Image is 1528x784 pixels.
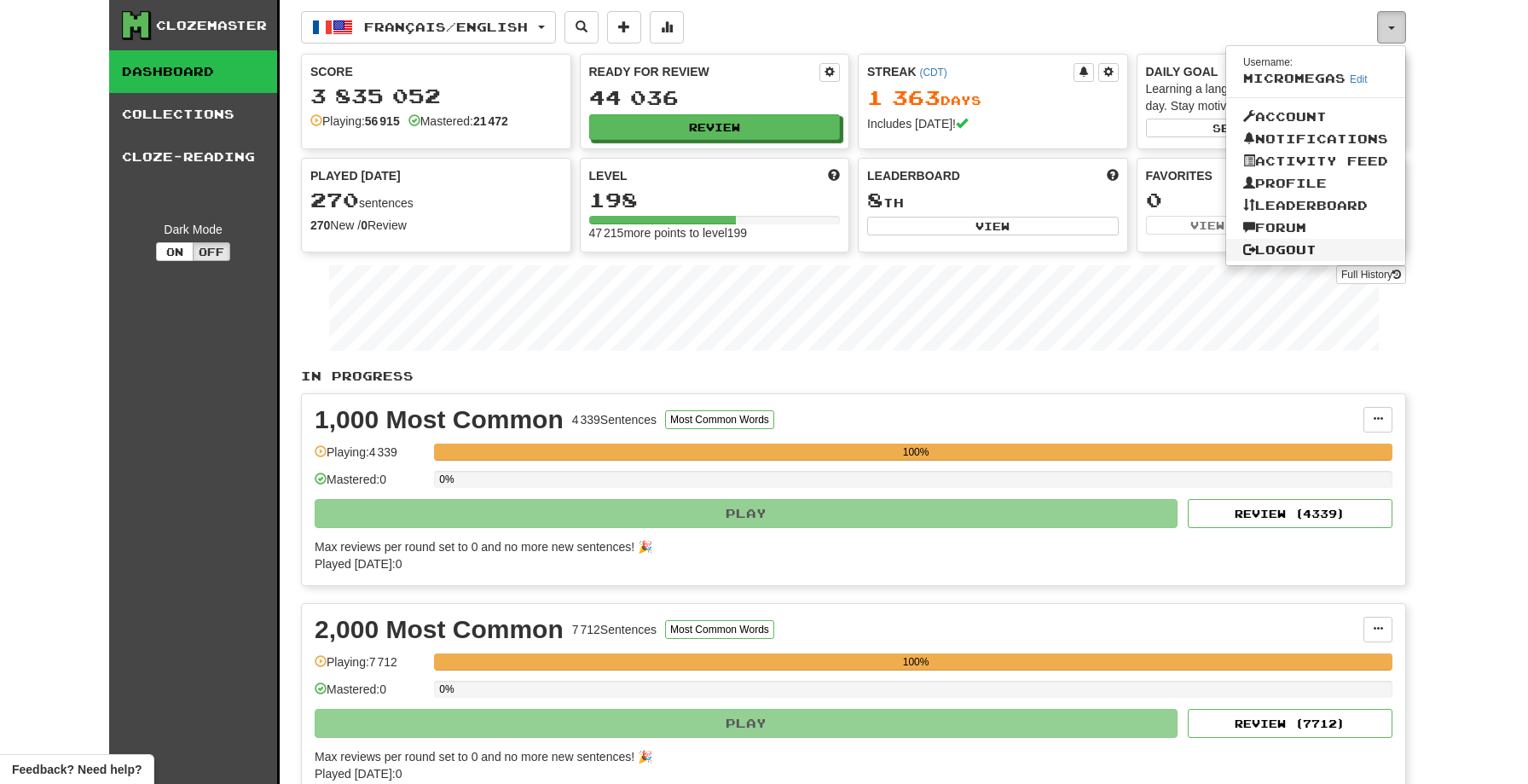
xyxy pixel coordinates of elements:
span: 8 [867,188,883,212]
div: Max reviews per round set to 0 and no more new sentences! 🎉 [315,538,1382,555]
span: Open feedback widget [12,761,142,778]
a: Full History [1336,265,1406,284]
span: Played [DATE]: 0 [315,557,402,571]
a: Forum [1226,217,1405,239]
div: Clozemaster [156,17,267,34]
span: Français / English [364,20,528,34]
div: 100% [439,444,1392,461]
button: View [867,217,1119,235]
a: Edit [1350,73,1368,85]
a: Dashboard [109,50,277,93]
div: Score [310,63,562,80]
div: Mastered: 0 [315,471,425,499]
div: 47 215 more points to level 199 [589,224,841,241]
button: More stats [650,11,684,44]
button: Most Common Words [665,410,774,429]
span: Leaderboard [867,167,960,184]
div: Playing: 4 339 [315,444,425,472]
button: Play [315,709,1178,738]
div: Mastered: [408,113,508,130]
strong: 56 915 [365,114,400,128]
span: Played [DATE] [310,167,401,184]
div: Playing: 7 712 [315,653,425,682]
div: Day s [867,87,1119,109]
span: Level [589,167,628,184]
div: Ready for Review [589,63,820,80]
div: Favorites [1146,167,1398,184]
div: Daily Goal [1146,63,1398,80]
button: Review (7712) [1188,709,1392,738]
a: Collections [109,93,277,136]
strong: 21 472 [473,114,508,128]
div: Dark Mode [122,221,264,238]
span: Played [DATE]: 0 [315,767,402,781]
div: 0 [1146,189,1398,211]
small: Username: [1243,56,1293,68]
a: Activity Feed [1226,150,1405,172]
button: Seta dailygoal [1146,119,1398,137]
strong: 270 [310,218,330,232]
a: Logout [1226,239,1405,261]
div: Streak [867,63,1074,80]
div: New / Review [310,217,562,234]
span: 270 [310,188,359,212]
a: Leaderboard [1226,195,1405,217]
div: 1,000 Most Common [315,407,564,433]
a: Notifications [1226,128,1405,150]
button: Review [589,114,841,140]
span: 1 363 [867,85,941,109]
div: Learning a language requires practice every day. Stay motivated! [1146,80,1398,114]
div: th [867,189,1119,212]
button: Search sentences [564,11,599,44]
span: Score more points to level up [828,167,840,184]
button: Add sentence to collection [607,11,641,44]
div: Playing: [310,113,400,130]
button: Review (4339) [1188,499,1392,528]
div: Mastered: 0 [315,681,425,709]
button: Most Common Words [665,620,774,639]
button: Play [315,499,1178,528]
p: In Progress [301,368,1406,385]
div: 198 [589,189,841,211]
a: (CDT) [919,67,946,78]
div: 7 712 Sentences [572,621,657,638]
span: This week in points, UTC [1107,167,1119,184]
button: Off [193,242,230,261]
div: Max reviews per round set to 0 and no more new sentences! 🎉 [315,748,1382,765]
button: On [156,242,194,261]
a: Profile [1226,172,1405,195]
button: View [1146,216,1270,235]
a: Account [1226,106,1405,128]
a: Cloze-Reading [109,136,277,178]
div: sentences [310,189,562,212]
span: microMEGAS [1243,71,1346,85]
div: Includes [DATE]! [867,115,1119,132]
div: 4 339 Sentences [572,411,657,428]
div: 3 835 052 [310,85,562,107]
div: 100% [439,653,1392,671]
strong: 0 [361,218,368,232]
div: 2,000 Most Common [315,617,564,642]
button: Français/English [301,11,556,44]
div: 44 036 [589,87,841,108]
